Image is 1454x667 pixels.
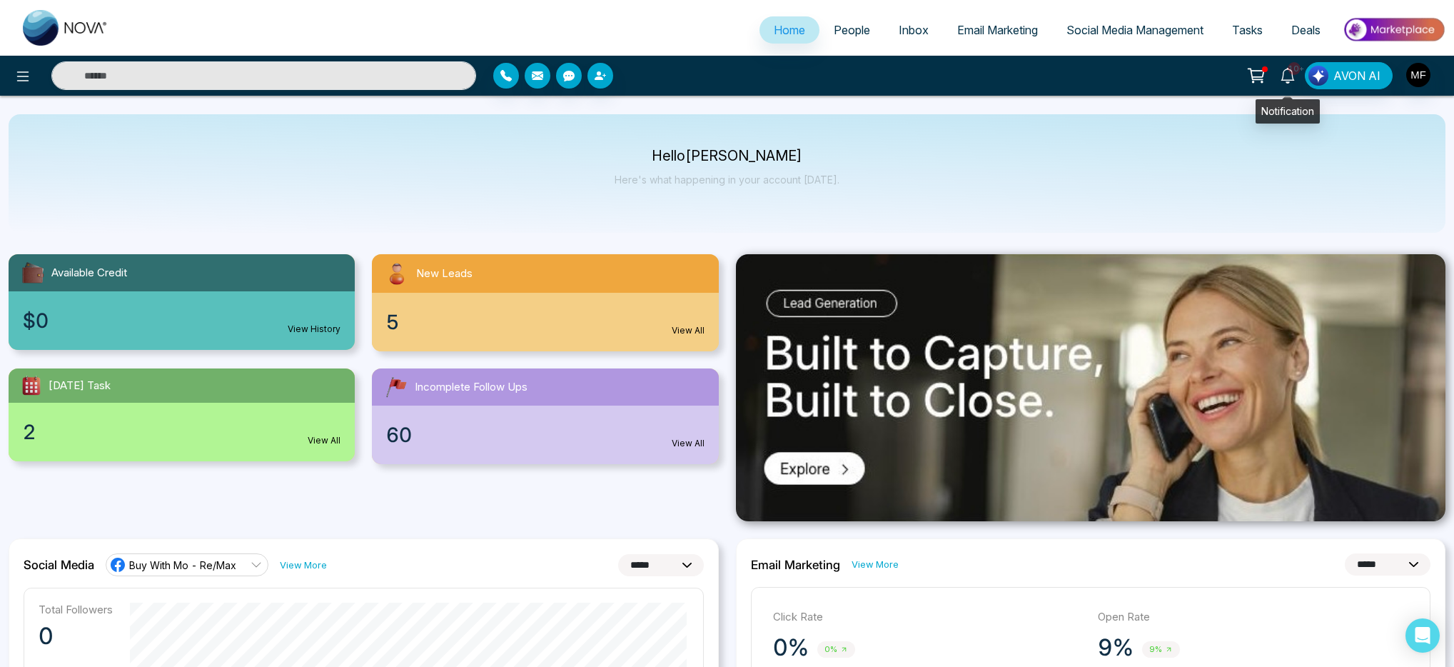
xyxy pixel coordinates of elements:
[1098,609,1408,626] p: Open Rate
[884,16,943,44] a: Inbox
[20,374,43,397] img: todayTask.svg
[736,254,1446,521] img: .
[774,23,805,37] span: Home
[129,558,236,572] span: Buy With Mo - Re/Max
[852,558,899,571] a: View More
[1142,641,1180,658] span: 9%
[817,641,855,658] span: 0%
[1291,23,1321,37] span: Deals
[288,323,340,336] a: View History
[23,417,36,447] span: 2
[1218,16,1277,44] a: Tasks
[672,437,705,450] a: View All
[943,16,1052,44] a: Email Marketing
[1256,99,1320,124] div: Notification
[1052,16,1218,44] a: Social Media Management
[819,16,884,44] a: People
[1271,62,1305,87] a: 10+
[615,174,839,186] p: Here's what happening in your account [DATE].
[1308,66,1328,86] img: Lead Flow
[39,603,113,616] p: Total Followers
[24,558,94,572] h2: Social Media
[23,10,108,46] img: Nova CRM Logo
[416,266,473,282] span: New Leads
[363,368,727,464] a: Incomplete Follow Ups60View All
[1066,23,1203,37] span: Social Media Management
[51,265,127,281] span: Available Credit
[1405,618,1440,653] div: Open Intercom Messenger
[1333,67,1380,84] span: AVON AI
[386,307,399,337] span: 5
[363,254,727,351] a: New Leads5View All
[415,379,527,396] span: Incomplete Follow Ups
[759,16,819,44] a: Home
[308,434,340,447] a: View All
[1232,23,1263,37] span: Tasks
[751,558,840,572] h2: Email Marketing
[1098,633,1134,662] p: 9%
[39,622,113,651] p: 0
[1277,16,1335,44] a: Deals
[1342,14,1445,46] img: Market-place.gif
[834,23,870,37] span: People
[383,374,409,400] img: followUps.svg
[1406,63,1430,87] img: User Avatar
[386,420,412,450] span: 60
[1288,62,1301,75] span: 10+
[49,378,111,394] span: [DATE] Task
[615,150,839,162] p: Hello [PERSON_NAME]
[899,23,929,37] span: Inbox
[957,23,1038,37] span: Email Marketing
[672,324,705,337] a: View All
[383,260,410,287] img: newLeads.svg
[23,306,49,336] span: $0
[280,558,327,572] a: View More
[1305,62,1393,89] button: AVON AI
[20,260,46,286] img: availableCredit.svg
[773,609,1084,626] p: Click Rate
[773,633,809,662] p: 0%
